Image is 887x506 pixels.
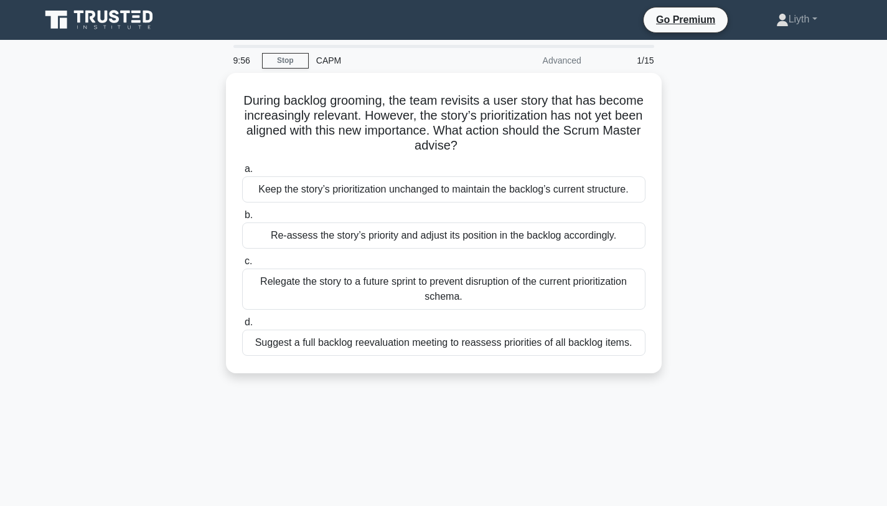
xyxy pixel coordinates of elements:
div: Relegate the story to a future sprint to prevent disruption of the current prioritization schema. [242,269,645,310]
a: Stop [262,53,309,69]
span: d. [245,317,253,327]
div: CAPM [309,48,480,73]
span: c. [245,255,252,266]
h5: During backlog grooming, the team revisits a user story that has become increasingly relevant. Ho... [241,93,647,154]
a: Liyth [746,7,847,32]
a: Go Premium [649,12,723,27]
div: 9:56 [226,48,262,73]
div: Suggest a full backlog reevaluation meeting to reassess priorities of all backlog items. [242,330,645,356]
span: a. [245,163,253,174]
div: Re-assess the story’s priority and adjust its position in the backlog accordingly. [242,222,645,249]
div: Keep the story’s prioritization unchanged to maintain the backlog’s current structure. [242,176,645,203]
span: b. [245,209,253,220]
div: Advanced [480,48,589,73]
div: 1/15 [589,48,662,73]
